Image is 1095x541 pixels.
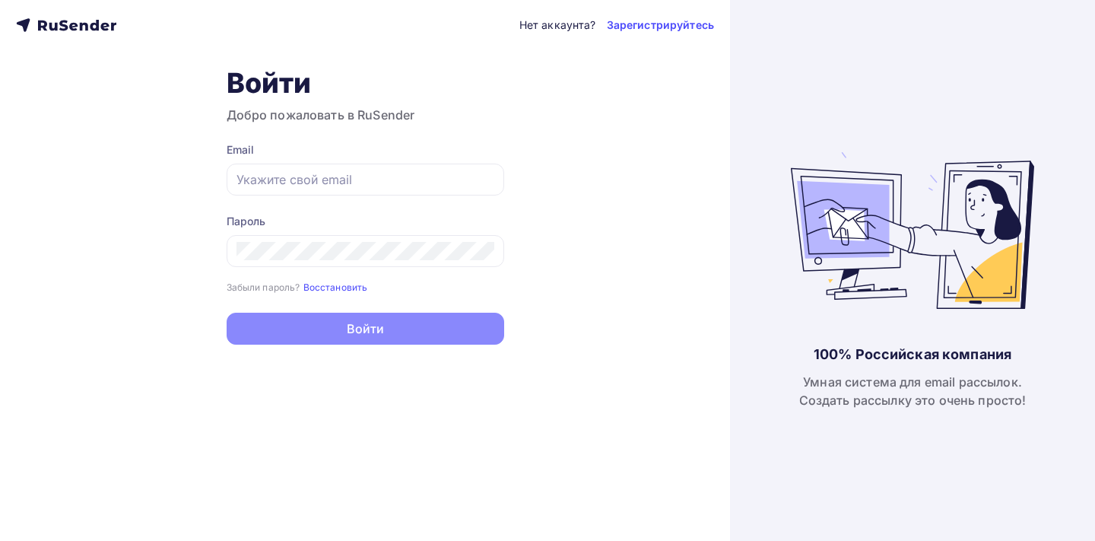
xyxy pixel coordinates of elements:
[303,282,368,293] small: Восстановить
[227,66,504,100] h1: Войти
[814,345,1011,364] div: 100% Российская компания
[227,313,504,345] button: Войти
[303,280,368,293] a: Восстановить
[227,282,300,293] small: Забыли пароль?
[227,214,504,229] div: Пароль
[607,18,714,33] a: Зарегистрируйтесь
[236,170,494,189] input: Укажите свой email
[227,106,504,124] h3: Добро пожаловать в RuSender
[799,373,1027,409] div: Умная система для email рассылок. Создать рассылку это очень просто!
[227,142,504,158] div: Email
[519,18,596,33] div: Нет аккаунта?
